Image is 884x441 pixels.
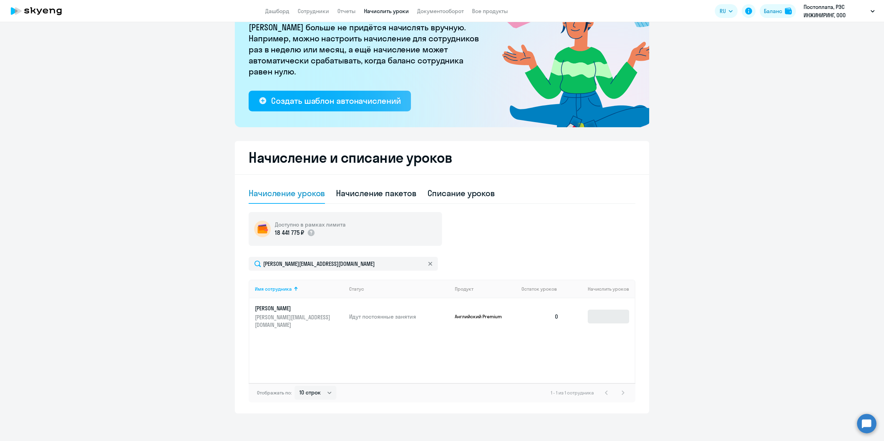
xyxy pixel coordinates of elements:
[427,188,495,199] div: Списание уроков
[455,313,507,320] p: Английский Premium
[455,286,473,292] div: Продукт
[516,298,564,335] td: 0
[265,8,289,14] a: Дашборд
[564,280,635,298] th: Начислить уроков
[472,8,508,14] a: Все продукты
[275,228,304,237] p: 18 441 775 ₽
[760,4,796,18] button: Балансbalance
[521,286,557,292] span: Остаток уроков
[336,188,416,199] div: Начисление пакетов
[804,3,868,19] p: Постоплата, РЭС ИНЖИНИРИНГ, ООО
[249,91,411,111] button: Создать шаблон автоначислений
[275,221,346,228] h5: Доступно в рамках лимита
[271,95,401,106] div: Создать шаблон автоначислений
[255,304,344,329] a: [PERSON_NAME][PERSON_NAME][EMAIL_ADDRESS][DOMAIN_NAME]
[720,7,726,15] span: RU
[715,4,738,18] button: RU
[249,149,635,166] h2: Начисление и списание уроков
[364,8,409,14] a: Начислить уроки
[455,286,516,292] div: Продукт
[249,188,325,199] div: Начисление уроков
[417,8,464,14] a: Документооборот
[254,221,271,237] img: wallet-circle.png
[337,8,356,14] a: Отчеты
[255,304,332,312] p: [PERSON_NAME]
[349,286,449,292] div: Статус
[249,22,483,77] p: [PERSON_NAME] больше не придётся начислять вручную. Например, можно настроить начисление для сотр...
[764,7,782,15] div: Баланс
[255,286,344,292] div: Имя сотрудника
[800,3,878,19] button: Постоплата, РЭС ИНЖИНИРИНГ, ООО
[298,8,329,14] a: Сотрудники
[521,286,564,292] div: Остаток уроков
[255,286,292,292] div: Имя сотрудника
[349,286,364,292] div: Статус
[785,8,792,14] img: balance
[249,257,438,271] input: Поиск по имени, email, продукту или статусу
[257,390,292,396] span: Отображать по:
[349,313,449,320] p: Идут постоянные занятия
[551,390,594,396] span: 1 - 1 из 1 сотрудника
[255,313,332,329] p: [PERSON_NAME][EMAIL_ADDRESS][DOMAIN_NAME]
